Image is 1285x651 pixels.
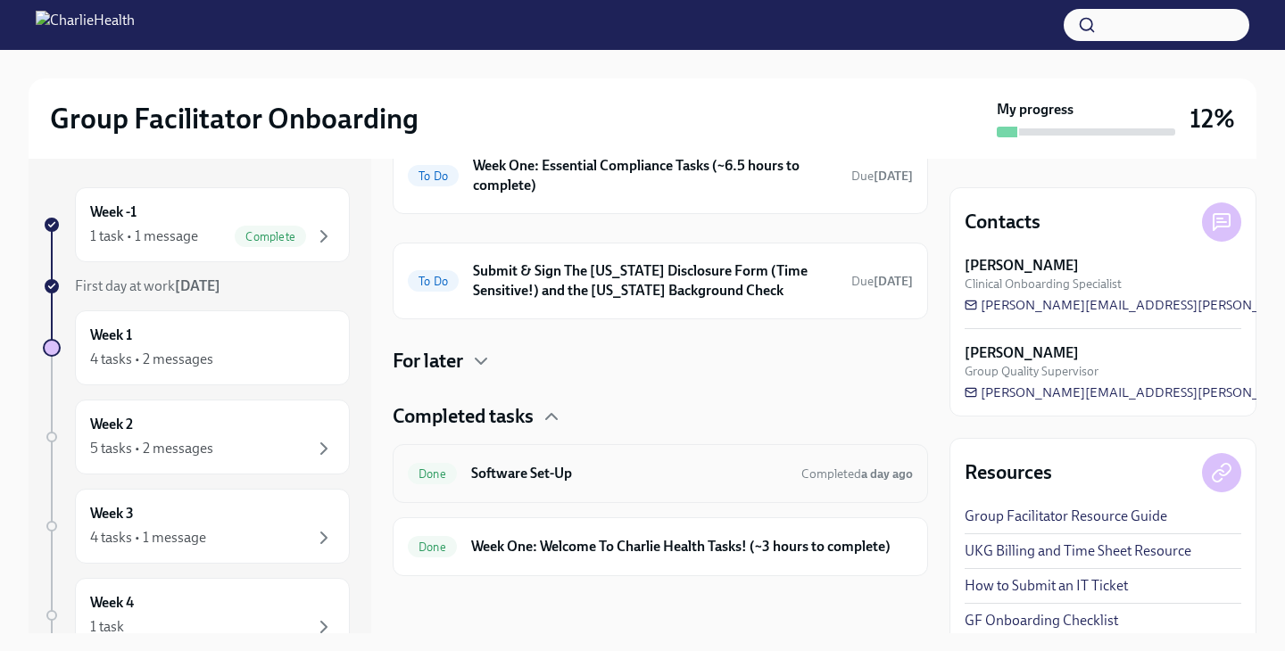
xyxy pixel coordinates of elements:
a: To DoSubmit & Sign The [US_STATE] Disclosure Form (Time Sensitive!) and the [US_STATE] Background... [408,258,913,304]
span: Completed [801,466,913,482]
a: Group Facilitator Resource Guide [965,507,1167,526]
div: 5 tasks • 2 messages [90,439,213,458]
span: October 6th, 2025 10:00 [851,168,913,185]
strong: My progress [997,100,1074,119]
span: Clinical Onboarding Specialist [965,276,1122,293]
a: GF Onboarding Checklist [965,611,1118,630]
h6: Week One: Welcome To Charlie Health Tasks! (~3 hours to complete) [471,537,913,556]
a: Week 25 tasks • 2 messages [43,400,350,474]
strong: a day ago [861,466,913,482]
h6: Week 3 [90,504,134,523]
h6: Software Set-Up [471,464,787,483]
span: October 8th, 2025 10:00 [851,273,913,290]
span: To Do [408,169,459,183]
div: 4 tasks • 2 messages [90,350,213,369]
div: 1 task [90,617,124,637]
a: UKG Billing and Time Sheet Resource [965,541,1191,561]
a: Week 34 tasks • 1 message [43,489,350,564]
strong: [DATE] [874,169,913,184]
span: First day at work [75,277,220,294]
h3: 12% [1190,103,1235,135]
div: 1 task • 1 message [90,227,198,246]
strong: [PERSON_NAME] [965,343,1079,363]
img: CharlieHealth [36,11,135,39]
a: Week 14 tasks • 2 messages [43,310,350,385]
div: Completed tasks [393,403,928,430]
a: Week -11 task • 1 messageComplete [43,187,350,262]
a: DoneSoftware Set-UpCompleteda day ago [408,459,913,488]
h6: Week One: Essential Compliance Tasks (~6.5 hours to complete) [473,156,837,195]
div: For later [393,348,928,375]
span: Done [408,467,457,481]
a: First day at work[DATE] [43,276,350,296]
h4: For later [393,348,463,375]
span: Done [408,540,457,554]
strong: [DATE] [175,277,220,294]
span: To Do [408,275,459,288]
div: 4 tasks • 1 message [90,528,206,548]
h6: Week 1 [90,325,132,345]
h6: Week -1 [90,202,137,222]
h6: Week 4 [90,593,134,613]
h2: Group Facilitator Onboarding [50,101,419,136]
a: DoneWeek One: Welcome To Charlie Health Tasks! (~3 hours to complete) [408,532,913,561]
span: September 29th, 2025 16:57 [801,466,913,482]
a: How to Submit an IT Ticket [965,576,1128,596]
span: Due [851,274,913,289]
span: Due [851,169,913,184]
h4: Completed tasks [393,403,534,430]
span: Complete [235,230,306,243]
h4: Resources [965,459,1052,486]
a: To DoWeek One: Essential Compliance Tasks (~6.5 hours to complete)Due[DATE] [408,152,913,199]
strong: [PERSON_NAME] [965,256,1079,276]
strong: [DATE] [874,274,913,289]
h4: Contacts [965,209,1040,235]
h6: Week 2 [90,415,133,434]
h6: Submit & Sign The [US_STATE] Disclosure Form (Time Sensitive!) and the [US_STATE] Background Check [473,261,837,301]
span: Group Quality Supervisor [965,363,1098,380]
